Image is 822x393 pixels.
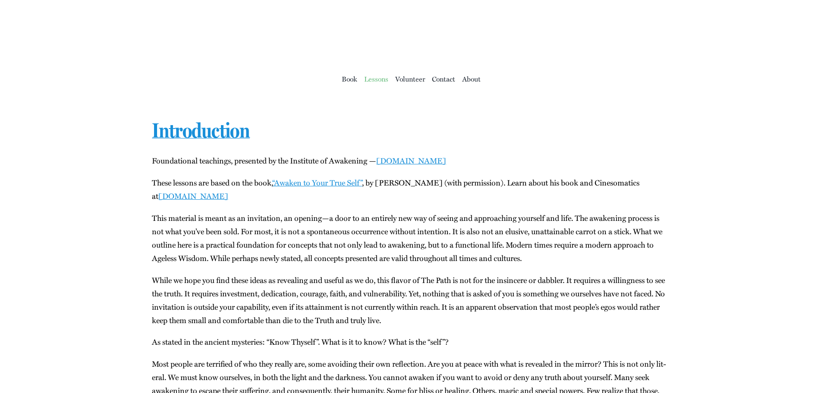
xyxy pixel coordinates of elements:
p: These lessons are based on the book, , by [PERSON_NAME] (with per­mis­sion). Learn about his book... [152,176,670,203]
p: This mate­r­i­al is meant as an invi­ta­tion, an opening—a door to an entire­ly new way of see­in... [152,211,670,265]
nav: Main [152,65,670,92]
p: As stat­ed in the ancient mys­ter­ies: “Know Thy­self”. What is it to know? What is the “self”? [152,335,670,349]
a: “Awak­en to Your True Self” [272,177,362,188]
a: Book [342,73,357,85]
img: Institute of Awakening [357,13,465,65]
a: Introduction [152,118,249,142]
a: [DOMAIN_NAME] [376,155,446,166]
a: Lessons [364,73,388,85]
a: [DOMAIN_NAME] [158,190,228,201]
a: ioa-logo [357,11,465,22]
a: Vol­un­teer [395,73,425,85]
p: While we hope you find these ideas as reveal­ing and use­ful as we do, this fla­vor of The Path i... [152,274,670,327]
a: Con­tact [432,73,455,85]
a: About [462,73,481,85]
p: Foun­da­tion­al teach­ings, pre­sent­ed by the Insti­tute of Awak­en­ing — [152,154,670,167]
